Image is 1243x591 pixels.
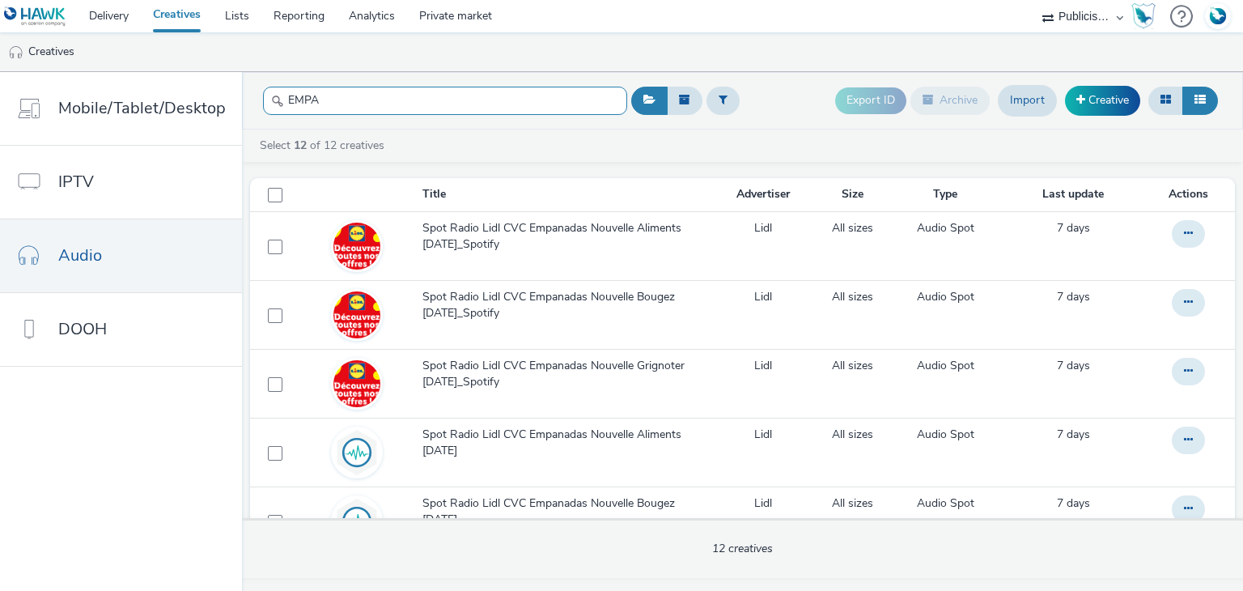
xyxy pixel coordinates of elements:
[754,495,772,512] a: Lidl
[333,223,380,270] img: b5766fcf-34b3-425d-b0be-cb3acf71daa0.jpg
[422,358,705,391] span: Spot Radio Lidl CVC Empanadas Nouvelle Grignoter [DATE]_Spotify
[999,178,1148,211] th: Last update
[917,289,974,305] a: Audio Spot
[422,220,705,253] span: Spot Radio Lidl CVC Empanadas Nouvelle Aliments [DATE]_Spotify
[422,427,705,460] span: Spot Radio Lidl CVC Empanadas Nouvelle Aliments [DATE]
[1131,3,1156,29] img: Hawk Academy
[832,289,873,305] a: All sizes
[832,358,873,374] a: All sizes
[712,541,773,556] span: 12 creatives
[1057,495,1090,512] a: 3 October 2025, 13:56
[1057,358,1090,373] span: 7 days
[1057,220,1090,236] a: 3 October 2025, 14:11
[422,289,705,322] span: Spot Radio Lidl CVC Empanadas Nouvelle Bougez [DATE]_Spotify
[1057,427,1090,442] span: 7 days
[1057,220,1090,236] span: 7 days
[832,427,873,443] a: All sizes
[333,360,380,407] img: ffa98dbf-a10e-435c-af09-819eafccc609.jpg
[1182,87,1218,114] button: Table
[1148,178,1235,211] th: Actions
[333,429,380,476] img: audio.svg
[1057,358,1090,374] a: 3 October 2025, 14:11
[892,178,999,211] th: Type
[58,244,102,267] span: Audio
[917,358,974,374] a: Audio Spot
[4,6,66,27] img: undefined Logo
[917,495,974,512] a: Audio Spot
[8,45,24,61] img: audio
[58,317,107,341] span: DOOH
[917,427,974,443] a: Audio Spot
[713,178,813,211] th: Advertiser
[422,427,711,468] a: Spot Radio Lidl CVC Empanadas Nouvelle Aliments [DATE]
[1206,4,1230,28] img: Account FR
[294,138,307,153] strong: 12
[422,495,711,537] a: Spot Radio Lidl CVC Empanadas Nouvelle Bougez [DATE]
[754,358,772,374] a: Lidl
[754,289,772,305] a: Lidl
[1057,289,1090,304] span: 7 days
[422,358,711,399] a: Spot Radio Lidl CVC Empanadas Nouvelle Grignoter [DATE]_Spotify
[917,220,974,236] a: Audio Spot
[910,87,990,114] button: Archive
[333,291,380,338] img: 19e451ca-a02a-415a-8a47-db643af3603d.jpg
[422,495,705,529] span: Spot Radio Lidl CVC Empanadas Nouvelle Bougez [DATE]
[1057,495,1090,511] span: 7 days
[832,220,873,236] a: All sizes
[58,170,94,193] span: IPTV
[835,87,906,113] button: Export ID
[421,178,713,211] th: Title
[832,495,873,512] a: All sizes
[1131,3,1162,29] a: Hawk Academy
[754,427,772,443] a: Lidl
[263,87,627,115] input: Search...
[422,289,711,330] a: Spot Radio Lidl CVC Empanadas Nouvelle Bougez [DATE]_Spotify
[813,178,892,211] th: Size
[1148,87,1183,114] button: Grid
[333,498,380,545] img: audio.svg
[1057,289,1090,305] a: 3 October 2025, 14:11
[258,138,391,153] a: Select of 12 creatives
[1057,427,1090,443] a: 3 October 2025, 13:56
[422,220,711,261] a: Spot Radio Lidl CVC Empanadas Nouvelle Aliments [DATE]_Spotify
[58,96,226,120] span: Mobile/Tablet/Desktop
[998,85,1057,116] a: Import
[754,220,772,236] a: Lidl
[1065,86,1140,115] a: Creative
